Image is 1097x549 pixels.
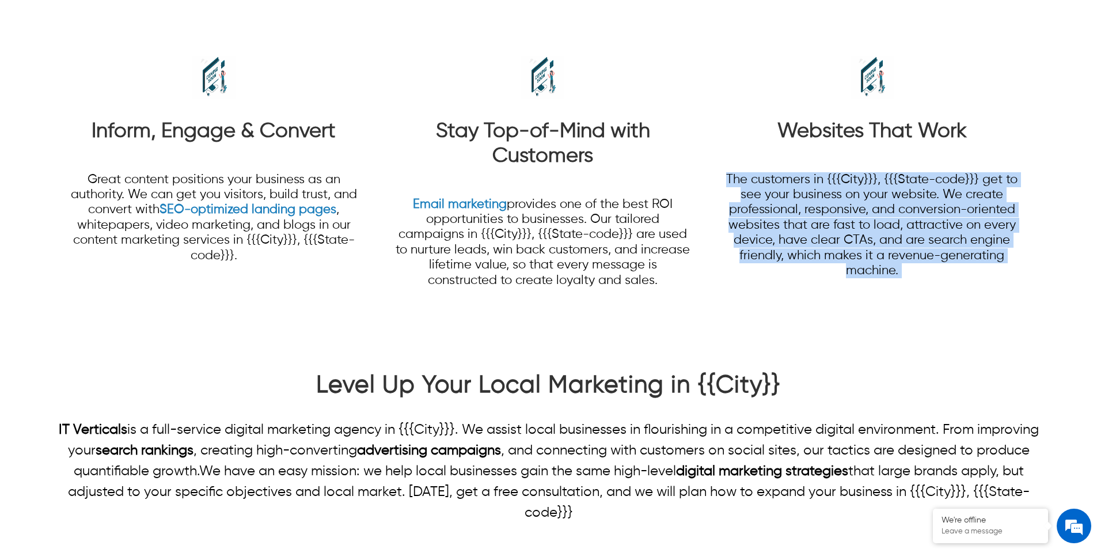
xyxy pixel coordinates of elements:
[676,464,848,478] a: digital marketing strategies
[942,527,1039,536] p: Leave a message
[90,302,146,310] em: Driven by SalesIQ
[357,444,501,457] a: advertising campaigns
[436,121,650,166] strong: Stay Top-of-Mind with Customers
[777,121,967,142] strong: Websites That Work
[66,172,362,263] p: Great content positions your business as an authority. We can get you visitors, build trust, and ...
[92,121,336,142] strong: Inform, Engage & Convert
[6,315,219,355] textarea: Type your message and click 'Submit'
[394,197,690,288] p: provides one of the best ROI opportunities to businesses. Our tailored campaigns in {{{City}}}, {...
[169,355,209,370] em: Submit
[724,172,1020,279] p: The customers in {{{City}}}, {{{State-code}}} get to see your business on your website. We create...
[413,198,507,211] a: Email marketing
[55,419,1042,523] p: is a full-service digital marketing agency in {{{City}}}. We assist local businesses in flourishi...
[55,371,1042,406] h2: Level Up Your Local Marketing in {{City}}
[79,302,88,309] img: salesiqlogo_leal7QplfZFryJ6FIlVepeu7OftD7mt8q6exU6-34PB8prfIgodN67KcxXM9Y7JQ_.png
[24,145,201,262] span: We are offline. Please leave us a message.
[160,203,336,216] a: SEO-optimized landing pages
[59,423,127,437] a: IT Verticals
[20,69,48,75] img: logo_Zg8I0qSkbAqR2WFHt3p6CTuqpyXMFPubPcD2OT02zFN43Cy9FUNNG3NEPhM_Q1qe_.png
[851,56,894,99] img: Plan-comingsoon
[192,56,236,99] img: Plan-comingsoon
[189,6,217,33] div: Minimize live chat window
[96,444,193,457] a: search rankings
[521,56,564,99] img: Plan-comingsoon
[942,516,1039,525] div: We're offline
[60,65,193,79] div: Leave a message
